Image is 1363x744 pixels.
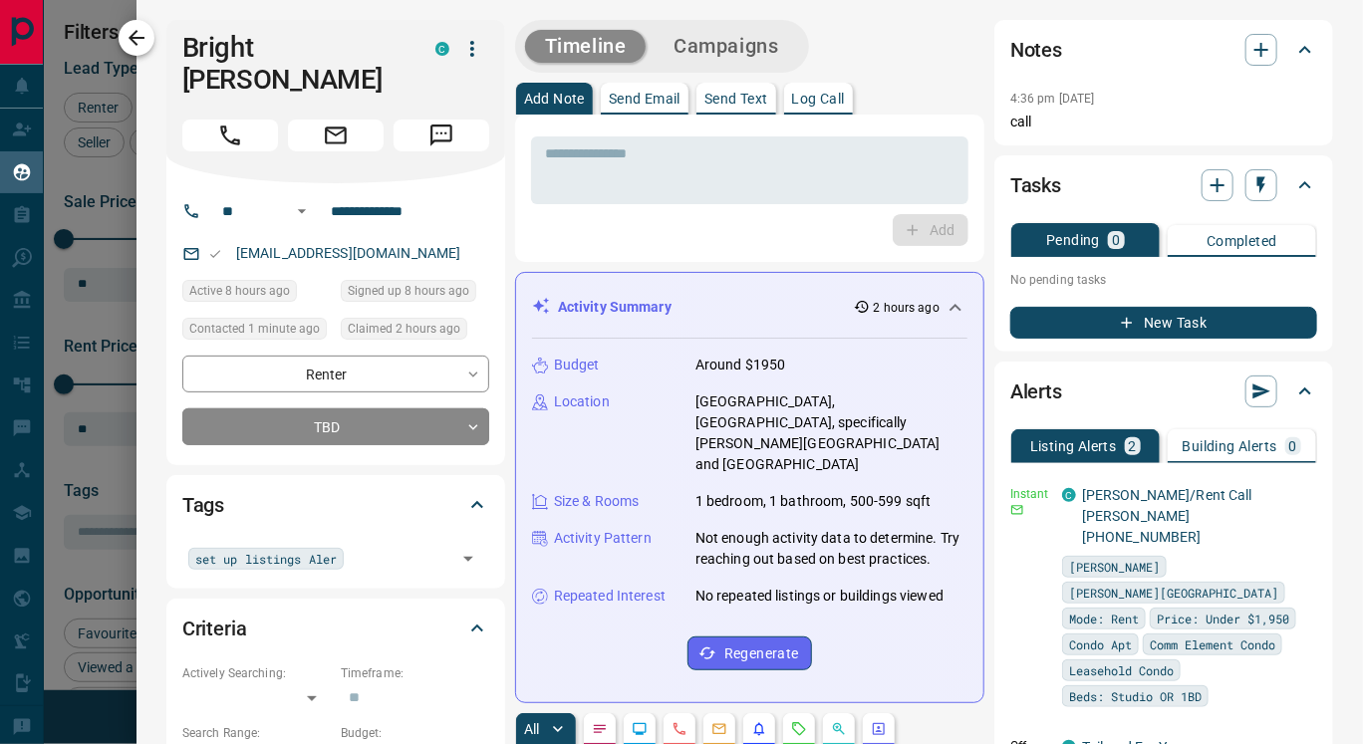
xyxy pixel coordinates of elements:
[554,586,666,607] p: Repeated Interest
[695,528,967,570] p: Not enough activity data to determine. Try reaching out based on best practices.
[695,491,932,512] p: 1 bedroom, 1 bathroom, 500-599 sqft
[672,721,687,737] svg: Calls
[871,721,887,737] svg: Agent Actions
[1069,686,1202,706] span: Beds: Studio OR 1BD
[1069,583,1278,603] span: [PERSON_NAME][GEOGRAPHIC_DATA]
[711,721,727,737] svg: Emails
[1069,557,1160,577] span: [PERSON_NAME]
[791,721,807,737] svg: Requests
[751,721,767,737] svg: Listing Alerts
[1183,439,1277,453] p: Building Alerts
[189,319,320,339] span: Contacted 1 minute ago
[1030,439,1117,453] p: Listing Alerts
[1150,634,1275,654] span: Comm Element Condo
[454,545,482,573] button: Open
[524,92,585,106] p: Add Note
[1069,609,1139,628] span: Mode: Rent
[182,280,331,308] div: Mon Oct 13 2025
[592,721,608,737] svg: Notes
[394,120,489,151] span: Message
[1062,488,1076,502] div: condos.ca
[558,297,672,318] p: Activity Summary
[1010,92,1095,106] p: 4:36 pm [DATE]
[1289,439,1297,453] p: 0
[704,92,768,106] p: Send Text
[182,613,247,644] h2: Criteria
[695,391,967,475] p: [GEOGRAPHIC_DATA], [GEOGRAPHIC_DATA], specifically [PERSON_NAME][GEOGRAPHIC_DATA] and [GEOGRAPHIC...
[236,245,461,261] a: [EMAIL_ADDRESS][DOMAIN_NAME]
[288,120,384,151] span: Email
[654,30,798,63] button: Campaigns
[1010,265,1317,295] p: No pending tasks
[1069,660,1174,680] span: Leasehold Condo
[525,30,647,63] button: Timeline
[348,281,469,301] span: Signed up 8 hours ago
[831,721,847,737] svg: Opportunities
[632,721,648,737] svg: Lead Browsing Activity
[1112,233,1120,247] p: 0
[182,408,489,445] div: TBD
[1010,307,1317,339] button: New Task
[341,318,489,346] div: Mon Oct 13 2025
[182,605,489,652] div: Criteria
[182,32,406,96] h1: Bright [PERSON_NAME]
[1010,503,1024,517] svg: Email
[182,481,489,529] div: Tags
[290,199,314,223] button: Open
[182,664,331,682] p: Actively Searching:
[341,664,489,682] p: Timeframe:
[524,722,540,736] p: All
[1207,234,1277,248] p: Completed
[874,299,940,317] p: 2 hours ago
[554,355,600,375] p: Budget
[341,280,489,308] div: Mon Oct 13 2025
[182,318,331,346] div: Mon Oct 13 2025
[1010,161,1317,209] div: Tasks
[1010,34,1062,66] h2: Notes
[554,391,610,412] p: Location
[348,319,460,339] span: Claimed 2 hours ago
[1082,487,1252,545] a: [PERSON_NAME]/Rent Call [PERSON_NAME] [PHONE_NUMBER]
[695,586,944,607] p: No repeated listings or buildings viewed
[1069,634,1132,654] span: Condo Apt
[182,120,278,151] span: Call
[532,289,967,326] div: Activity Summary2 hours ago
[554,528,652,549] p: Activity Pattern
[695,355,786,375] p: Around $1950
[1157,609,1289,628] span: Price: Under $1,950
[1010,169,1061,201] h2: Tasks
[1129,439,1137,453] p: 2
[208,247,222,261] svg: Email Valid
[687,636,812,670] button: Regenerate
[189,281,290,301] span: Active 8 hours ago
[1010,485,1050,503] p: Instant
[341,724,489,742] p: Budget:
[182,489,224,521] h2: Tags
[1010,368,1317,415] div: Alerts
[435,42,449,56] div: condos.ca
[609,92,681,106] p: Send Email
[554,491,640,512] p: Size & Rooms
[182,356,489,392] div: Renter
[1010,112,1317,132] p: call
[792,92,845,106] p: Log Call
[1010,26,1317,74] div: Notes
[195,549,337,569] span: set up listings Aler
[1046,233,1100,247] p: Pending
[1010,375,1062,407] h2: Alerts
[182,724,331,742] p: Search Range:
